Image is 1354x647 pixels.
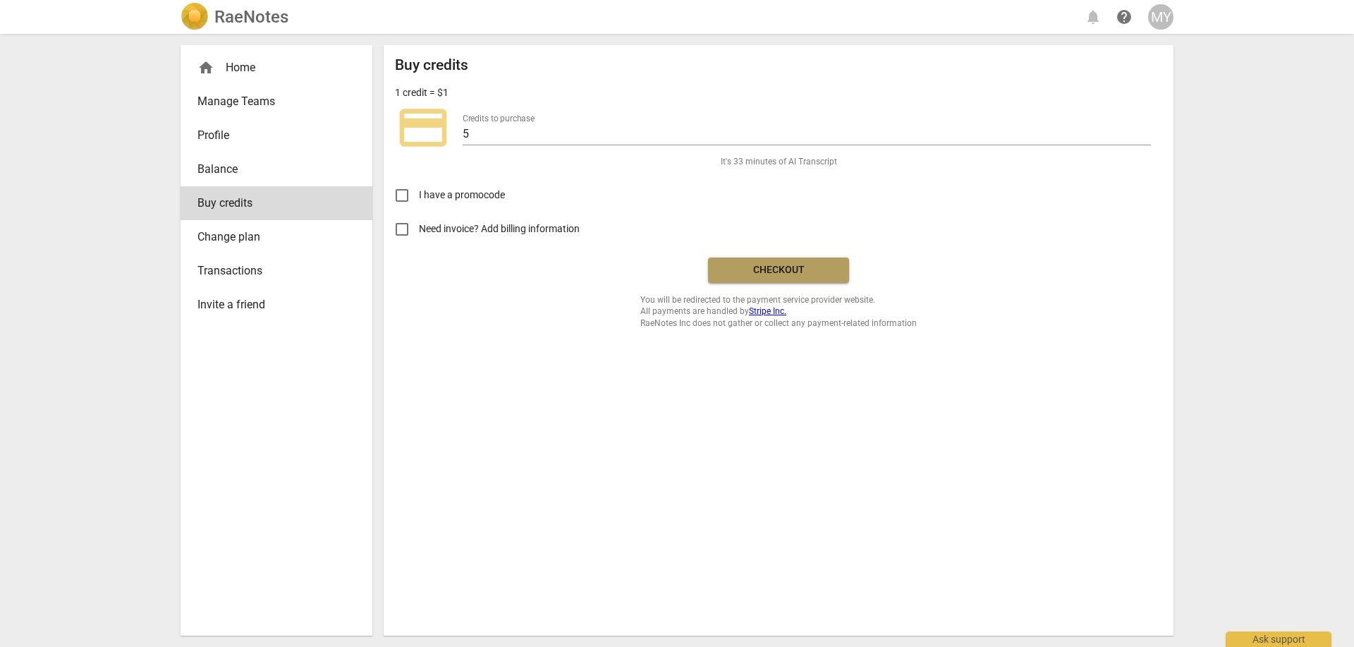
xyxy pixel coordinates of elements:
span: Change plan [197,229,344,246]
span: help [1116,8,1133,25]
span: I have a promocode [419,188,505,202]
span: Checkout [719,263,838,277]
a: Profile [181,119,372,152]
a: Invite a friend [181,288,372,322]
div: Home [181,51,372,85]
div: Ask support [1226,631,1331,647]
a: Buy credits [181,186,372,220]
button: Checkout [708,258,849,283]
div: Home [197,59,344,76]
a: Balance [181,152,372,186]
span: Profile [197,127,344,144]
span: Balance [197,161,344,178]
a: Transactions [181,254,372,288]
span: Invite a friend [197,296,344,313]
span: You will be redirected to the payment service provider website. All payments are handled by RaeNo... [640,294,917,329]
a: Help [1111,4,1137,30]
a: Manage Teams [181,85,372,119]
button: MY [1148,4,1173,30]
span: It's 33 minutes of AI Transcript [721,156,837,168]
span: home [197,59,214,76]
p: 1 credit = $1 [395,85,449,100]
a: Stripe Inc. [749,306,786,316]
span: Need invoice? Add billing information [419,222,582,236]
span: Buy credits [197,195,344,212]
h2: Buy credits [395,56,468,74]
a: LogoRaeNotes [181,3,288,31]
img: Logo [181,3,209,31]
span: Manage Teams [197,93,344,110]
label: Credits to purchase [463,114,535,123]
h2: RaeNotes [214,7,288,27]
span: Transactions [197,262,344,279]
a: Change plan [181,220,372,254]
span: credit_card [395,99,451,156]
